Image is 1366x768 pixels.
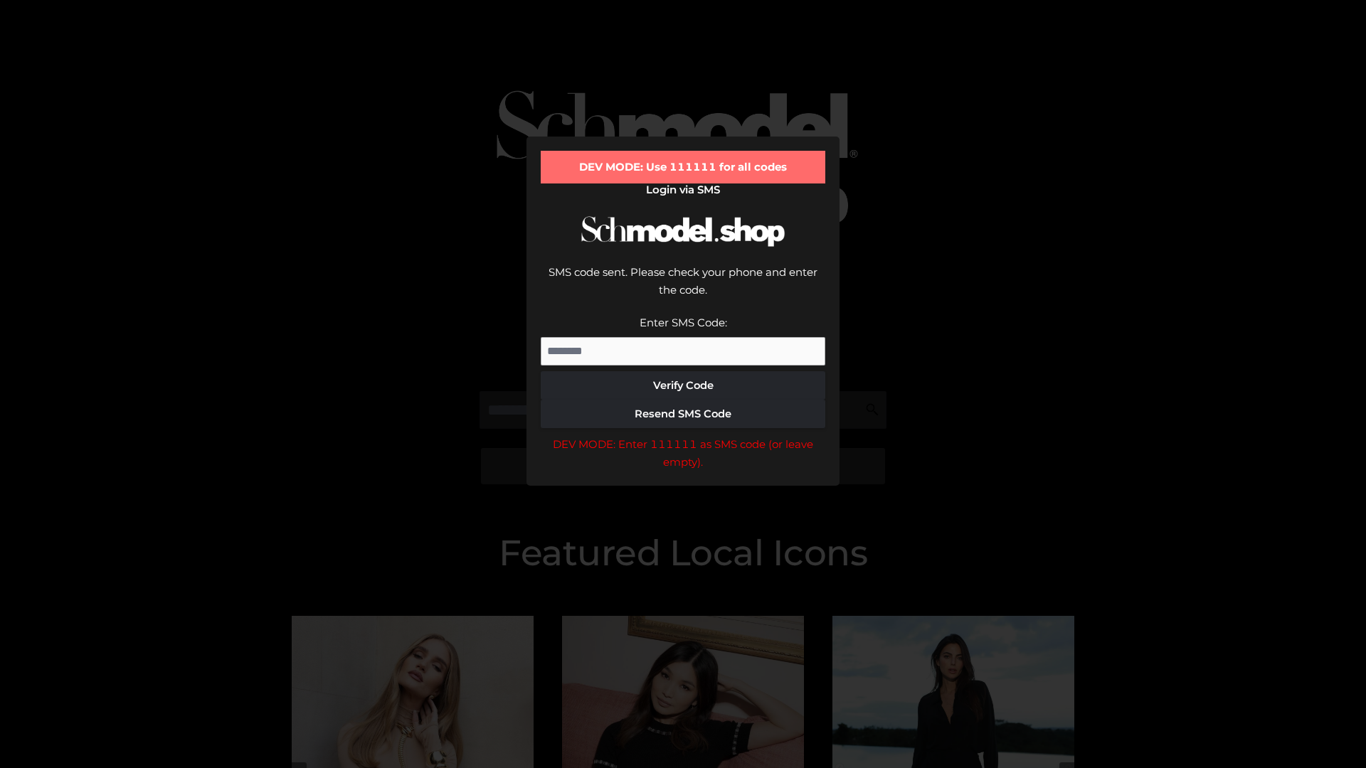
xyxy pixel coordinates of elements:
[541,151,825,183] div: DEV MODE: Use 111111 for all codes
[640,316,727,329] label: Enter SMS Code:
[541,183,825,196] h2: Login via SMS
[541,435,825,471] div: DEV MODE: Enter 111111 as SMS code (or leave empty).
[541,371,825,400] button: Verify Code
[541,400,825,428] button: Resend SMS Code
[541,263,825,314] div: SMS code sent. Please check your phone and enter the code.
[576,203,790,260] img: Schmodel Logo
